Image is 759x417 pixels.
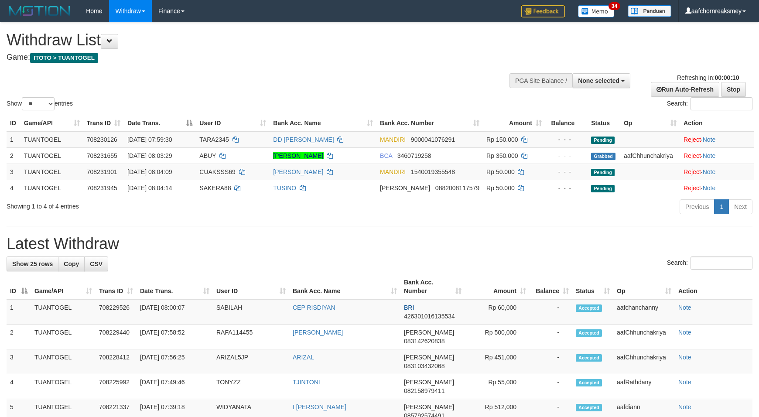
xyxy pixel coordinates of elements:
span: Copy 083103432068 to clipboard [404,362,444,369]
td: aafchanchanny [613,299,675,325]
span: ITOTO > TUANTOGEL [30,53,98,63]
span: Copy [64,260,79,267]
span: Pending [591,185,615,192]
span: Accepted [576,379,602,386]
td: aafChhunchakriya [613,325,675,349]
a: ARIZAL [293,354,314,361]
span: [PERSON_NAME] [404,354,454,361]
td: TUANTOGEL [31,349,96,374]
span: Accepted [576,354,602,362]
a: CEP RISDIYAN [293,304,335,311]
span: [DATE] 08:03:29 [127,152,172,159]
span: [PERSON_NAME] [404,379,454,386]
td: 3 [7,164,21,180]
span: [DATE] 08:04:14 [127,185,172,191]
select: Showentries [22,97,55,110]
td: aafChhunchakriya [620,147,680,164]
th: Op: activate to sort column ascending [620,115,680,131]
td: aafRathdany [613,374,675,399]
a: Note [678,379,691,386]
span: CSV [90,260,103,267]
td: TUANTOGEL [31,325,96,349]
span: [PERSON_NAME] [380,185,430,191]
span: BCA [380,152,392,159]
div: - - - [549,167,584,176]
span: Copy 3460719258 to clipboard [397,152,431,159]
span: Rp 50.000 [486,168,515,175]
td: TONYZZ [213,374,289,399]
a: Note [678,329,691,336]
td: Rp 451,000 [465,349,530,374]
td: TUANTOGEL [21,131,83,148]
td: - [530,374,572,399]
a: Note [678,304,691,311]
h4: Game: [7,53,497,62]
td: - [530,349,572,374]
span: [PERSON_NAME] [404,329,454,336]
span: Rp 50.000 [486,185,515,191]
td: [DATE] 07:56:25 [137,349,213,374]
a: Run Auto-Refresh [651,82,719,97]
td: [DATE] 07:49:46 [137,374,213,399]
th: Action [680,115,754,131]
span: Pending [591,137,615,144]
span: Accepted [576,329,602,337]
span: 708231901 [87,168,117,175]
a: TJINTONI [293,379,320,386]
a: CSV [84,256,108,271]
td: 3 [7,349,31,374]
th: ID [7,115,21,131]
span: BRI [404,304,414,311]
span: 708230126 [87,136,117,143]
label: Show entries [7,97,73,110]
td: aafChhunchakriya [613,349,675,374]
span: Rp 150.000 [486,136,518,143]
h1: Latest Withdraw [7,235,752,253]
span: Grabbed [591,153,615,160]
th: Trans ID: activate to sort column ascending [96,274,137,299]
td: 1 [7,131,21,148]
th: Balance [545,115,588,131]
a: [PERSON_NAME] [273,168,323,175]
a: Reject [684,168,701,175]
div: Showing 1 to 4 of 4 entries [7,198,310,211]
a: Note [703,136,716,143]
a: DD [PERSON_NAME] [273,136,334,143]
a: Note [703,185,716,191]
td: TUANTOGEL [21,147,83,164]
td: · [680,147,754,164]
span: Refreshing in: [677,74,739,81]
img: Button%20Memo.svg [578,5,615,17]
td: 708228412 [96,349,137,374]
span: Copy 1540019355548 to clipboard [411,168,455,175]
td: 708225992 [96,374,137,399]
input: Search: [691,97,752,110]
div: - - - [549,135,584,144]
td: 2 [7,147,21,164]
th: Action [675,274,752,299]
h1: Withdraw List [7,31,497,49]
a: Reject [684,152,701,159]
td: RAFA114455 [213,325,289,349]
td: · [680,164,754,180]
td: Rp 55,000 [465,374,530,399]
a: Show 25 rows [7,256,58,271]
span: Copy 083142620838 to clipboard [404,338,444,345]
span: Copy 0882008117579 to clipboard [435,185,479,191]
span: Pending [591,169,615,176]
td: TUANTOGEL [31,374,96,399]
a: Note [678,403,691,410]
a: Copy [58,256,85,271]
a: Next [728,199,752,214]
a: Previous [680,199,715,214]
td: 708229526 [96,299,137,325]
span: 34 [609,2,620,10]
th: Amount: activate to sort column ascending [465,274,530,299]
span: ABUY [199,152,216,159]
th: Bank Acc. Name: activate to sort column ascending [289,274,400,299]
th: ID: activate to sort column descending [7,274,31,299]
span: Show 25 rows [12,260,53,267]
span: Accepted [576,304,602,312]
td: TUANTOGEL [21,180,83,196]
label: Search: [667,256,752,270]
